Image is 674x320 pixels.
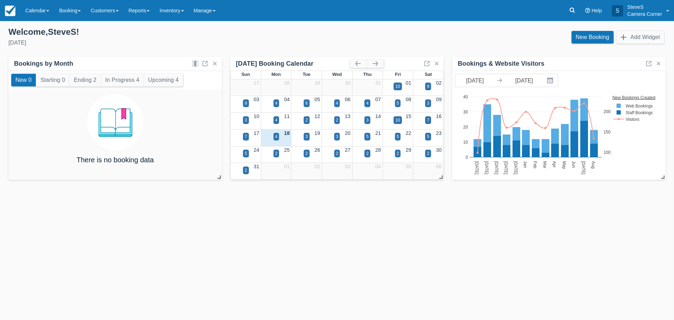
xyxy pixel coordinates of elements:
[77,156,154,164] h4: There is no booking data
[616,31,664,44] button: Add Widget
[14,60,73,68] div: Bookings by Month
[315,113,320,119] a: 12
[303,72,310,77] span: Tue
[336,100,338,106] div: 4
[275,100,278,106] div: 4
[375,80,381,86] a: 31
[284,164,290,169] a: 01
[405,113,411,119] a: 15
[275,133,278,140] div: 4
[315,97,320,102] a: 05
[427,100,429,106] div: 3
[366,117,369,123] div: 3
[405,80,411,86] a: 01
[284,80,290,86] a: 28
[612,5,623,17] div: S
[375,130,381,136] a: 21
[245,117,247,123] div: 3
[397,133,399,140] div: 5
[571,31,614,44] a: New Booking
[395,83,400,90] div: 10
[427,83,429,90] div: 9
[427,117,429,123] div: 7
[245,133,247,140] div: 7
[275,150,278,157] div: 2
[315,80,320,86] a: 29
[375,113,381,119] a: 14
[336,150,338,157] div: 2
[284,97,290,102] a: 04
[305,150,308,157] div: 2
[242,72,250,77] span: Sun
[395,72,401,77] span: Fri
[305,117,308,123] div: 2
[8,27,331,37] div: Welcome , SteveS !
[336,117,338,123] div: 2
[345,130,350,136] a: 20
[544,74,558,87] button: Interact with the calendar and add the check-in date for your trip.
[375,147,381,153] a: 28
[275,117,278,123] div: 4
[254,164,259,169] a: 31
[375,97,381,102] a: 07
[305,133,308,140] div: 3
[436,97,442,102] a: 09
[245,167,247,174] div: 2
[458,60,544,68] div: Bookings & Website Visitors
[36,74,69,86] button: Starting 0
[315,130,320,136] a: 19
[332,72,342,77] span: Wed
[405,164,411,169] a: 05
[436,130,442,136] a: 23
[254,113,259,119] a: 10
[254,80,259,86] a: 27
[254,147,259,153] a: 24
[366,100,369,106] div: 4
[284,113,290,119] a: 11
[70,74,100,86] button: Ending 2
[336,133,338,140] div: 3
[345,147,350,153] a: 27
[436,147,442,153] a: 30
[455,74,495,87] input: Start Date
[397,150,399,157] div: 2
[305,100,308,106] div: 6
[427,133,429,140] div: 5
[101,74,144,86] button: In Progress 4
[315,147,320,153] a: 26
[436,164,442,169] a: 06
[87,94,143,150] img: booking.png
[11,74,36,86] button: New 0
[627,11,662,18] p: Camera Corner
[405,130,411,136] a: 22
[375,164,381,169] a: 04
[345,80,350,86] a: 30
[627,4,662,11] p: SteveS
[271,72,281,77] span: Mon
[345,164,350,169] a: 03
[366,133,369,140] div: 5
[254,130,259,136] a: 17
[5,6,15,16] img: checkfront-main-nav-mini-logo.png
[345,97,350,102] a: 06
[284,130,290,136] a: 18
[397,100,399,106] div: 5
[427,150,429,157] div: 2
[236,60,350,68] div: [DATE] Booking Calendar
[366,150,369,157] div: 2
[254,97,259,102] a: 03
[284,147,290,153] a: 25
[425,72,432,77] span: Sat
[395,117,400,123] div: 10
[245,100,247,106] div: 9
[8,39,331,47] div: [DATE]
[504,74,544,87] input: End Date
[405,147,411,153] a: 29
[613,95,656,100] text: New Bookings Created
[405,97,411,102] a: 08
[245,150,247,157] div: 5
[315,164,320,169] a: 02
[436,80,442,86] a: 02
[144,74,183,86] button: Upcoming 4
[363,72,372,77] span: Thu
